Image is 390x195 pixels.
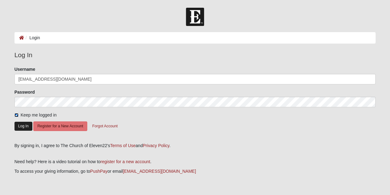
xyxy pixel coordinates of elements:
button: Log In [14,122,32,131]
button: Register for a New Account [33,121,87,131]
p: To access your giving information, go to or email [14,168,376,175]
input: Keep me logged in [14,113,18,117]
img: Church of Eleven22 Logo [186,8,204,26]
span: Keep me logged in [21,112,57,117]
a: Privacy Policy [143,143,169,148]
label: Username [14,66,35,72]
a: register for a new account [101,159,150,164]
div: By signing in, I agree to The Church of Eleven22's and . [14,142,376,149]
li: Login [24,35,40,41]
legend: Log In [14,50,376,60]
p: Need help? Here is a video tutorial on how to . [14,159,376,165]
a: Terms of Use [110,143,135,148]
a: [EMAIL_ADDRESS][DOMAIN_NAME] [123,169,196,174]
a: PushPay [90,169,108,174]
button: Forgot Account [88,121,121,131]
label: Password [14,89,35,95]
